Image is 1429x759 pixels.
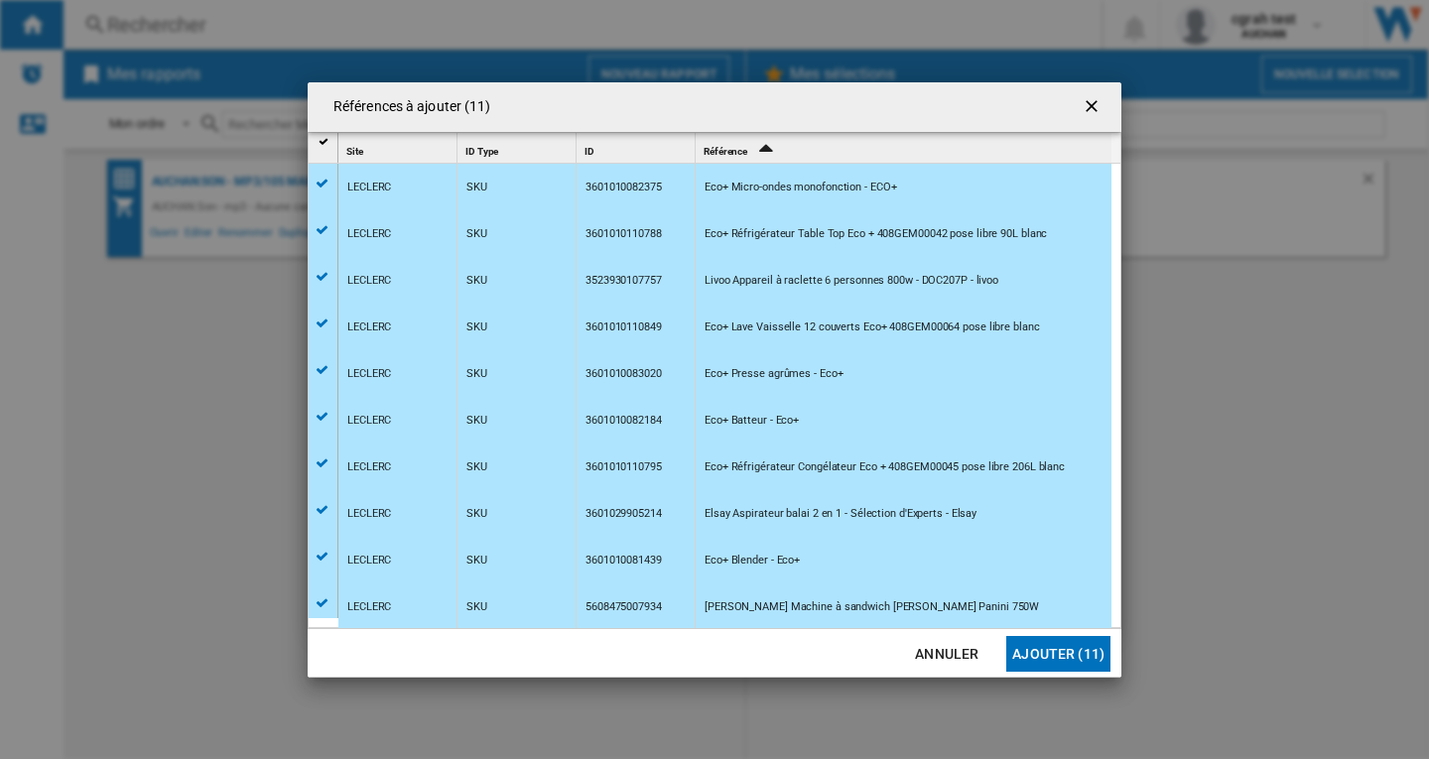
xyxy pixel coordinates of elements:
div: SKU [466,398,487,443]
div: Eco+ Blender - Eco+ [705,538,800,583]
div: [PERSON_NAME] Machine à sandwich [PERSON_NAME] Panini 750W [705,584,1039,630]
div: Sort None [461,133,576,164]
ng-md-icon: getI18NText('BUTTONS.CLOSE_DIALOG') [1082,96,1105,120]
div: SKU [466,351,487,397]
div: 3601010110788 [585,211,662,257]
span: Référence [704,146,747,157]
div: 3601010081439 [585,538,662,583]
div: Site Sort None [342,133,456,164]
div: LECLERC [347,538,391,583]
div: 3601010083020 [585,351,662,397]
div: Eco+ Batteur - Eco+ [705,398,799,443]
div: SKU [466,538,487,583]
span: ID [585,146,594,157]
div: Eco+ Presse agrûmes - Eco+ [705,351,843,397]
div: Sort None [581,133,695,164]
button: Ajouter (11) [1006,636,1110,672]
div: LECLERC [347,351,391,397]
div: LECLERC [347,444,391,490]
div: LECLERC [347,211,391,257]
button: getI18NText('BUTTONS.CLOSE_DIALOG') [1074,87,1113,127]
div: SKU [466,211,487,257]
span: Site [346,146,363,157]
div: Eco+ Micro-ondes monofonction - ECO+ [705,165,896,210]
div: LECLERC [347,258,391,304]
div: 3601029905214 [585,491,662,537]
div: Sort Ascending [700,133,1111,164]
div: Elsay Aspirateur balai 2 en 1 - Sélection d'Experts - Elsay [705,491,976,537]
div: SKU [466,165,487,210]
div: SKU [466,584,487,630]
div: LECLERC [347,305,391,350]
div: 3601010082184 [585,398,662,443]
div: LECLERC [347,584,391,630]
div: SKU [466,491,487,537]
div: Livoo Appareil à raclette 6 personnes 800w - DOC207P - livoo [705,258,998,304]
span: Sort Ascending [749,146,781,157]
div: ID Type Sort None [461,133,576,164]
div: Eco+ Réfrigérateur Congélateur Eco + 408GEM00045 pose libre 206L blanc [705,444,1065,490]
div: LECLERC [347,165,391,210]
div: SKU [466,305,487,350]
div: 5608475007934 [585,584,662,630]
div: LECLERC [347,491,391,537]
div: Eco+ Réfrigérateur Table Top Eco + 408GEM00042 pose libre 90L blanc [705,211,1047,257]
h4: Références à ajouter (11) [324,97,491,117]
div: ID Sort None [581,133,695,164]
div: 3601010082375 [585,165,662,210]
div: SKU [466,258,487,304]
div: LECLERC [347,398,391,443]
div: 3601010110849 [585,305,662,350]
div: SKU [466,444,487,490]
div: Eco+ Lave Vaisselle 12 couverts Eco+ 408GEM00064 pose libre blanc [705,305,1040,350]
div: Référence Sort Ascending [700,133,1111,164]
span: ID Type [465,146,498,157]
button: Annuler [903,636,990,672]
div: Sort None [342,133,456,164]
div: 3601010110795 [585,444,662,490]
div: 3523930107757 [585,258,662,304]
